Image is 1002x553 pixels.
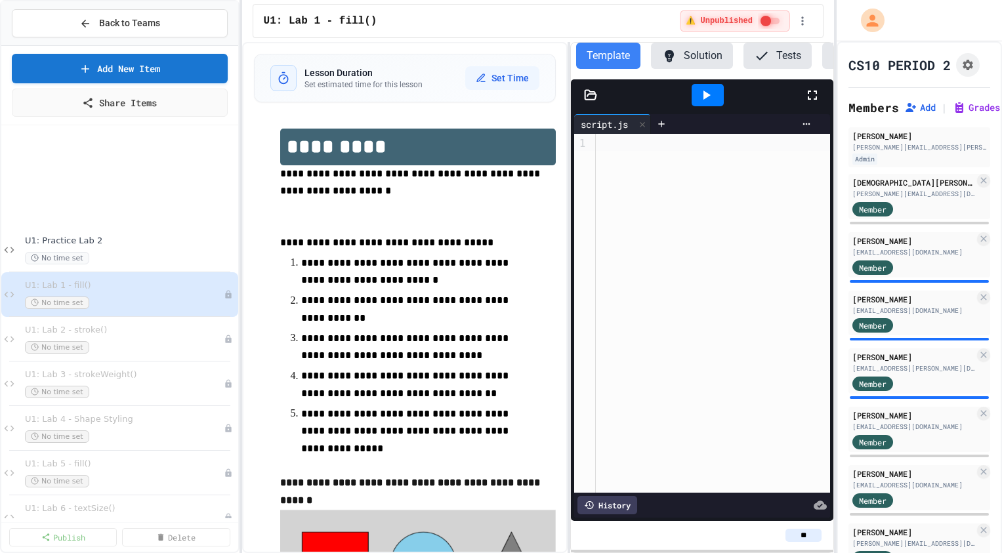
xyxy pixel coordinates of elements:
div: Unpublished [224,513,233,522]
span: U1: Lab 1 - fill() [264,13,377,29]
div: [PERSON_NAME][EMAIL_ADDRESS][DOMAIN_NAME] [852,189,974,199]
div: Unpublished [224,468,233,478]
button: Back to Teams [12,9,228,37]
div: script.js [574,117,635,131]
span: Member [859,436,887,448]
a: Delete [122,528,230,546]
div: [PERSON_NAME] [852,409,974,421]
a: Share Items [12,89,228,117]
span: Member [859,262,887,274]
button: Add [904,101,936,114]
div: [PERSON_NAME] [852,526,974,538]
div: Unpublished [224,290,233,299]
span: U1: Lab 5 - fill() [25,459,224,470]
span: Member [859,319,887,331]
span: U1: Practice Lab 2 [25,236,236,247]
div: [DEMOGRAPHIC_DATA][PERSON_NAME] [852,176,974,188]
span: ⚠️ Unpublished [686,16,752,26]
div: [EMAIL_ADDRESS][DOMAIN_NAME] [852,422,974,432]
h3: Lesson Duration [304,66,423,79]
div: [PERSON_NAME][EMAIL_ADDRESS][DOMAIN_NAME] [852,539,974,548]
div: [PERSON_NAME] [852,130,986,142]
button: Assignment Settings [956,53,980,77]
div: ⚠️ Students cannot see this content! Click the toggle to publish it and make it visible to your c... [680,10,789,32]
div: [PERSON_NAME][EMAIL_ADDRESS][PERSON_NAME][DOMAIN_NAME] [852,142,986,152]
button: Template [576,43,640,69]
span: No time set [25,341,89,354]
div: Unpublished [224,424,233,433]
span: No time set [25,430,89,443]
a: Add New Item [12,54,228,83]
div: Unpublished [224,379,233,388]
div: 1 [574,136,587,151]
div: script.js [574,114,651,134]
button: Set Time [465,66,539,90]
p: Set estimated time for this lesson [304,79,423,90]
span: No time set [25,386,89,398]
span: No time set [25,475,89,487]
span: | [941,100,948,115]
a: Publish [9,528,117,546]
button: Solution [651,43,733,69]
span: U1: Lab 1 - fill() [25,280,224,291]
span: U1: Lab 4 - Shape Styling [25,414,224,425]
div: My Account [847,5,888,35]
button: Grades [953,101,1000,114]
span: Member [859,203,887,215]
div: [PERSON_NAME] [852,468,974,480]
div: [PERSON_NAME] [852,351,974,363]
div: [EMAIL_ADDRESS][PERSON_NAME][DOMAIN_NAME] [852,363,974,373]
div: [PERSON_NAME] [852,293,974,305]
span: Member [859,495,887,506]
div: [EMAIL_ADDRESS][DOMAIN_NAME] [852,306,974,316]
span: U1: Lab 2 - stroke() [25,325,224,336]
div: Admin [852,154,877,165]
div: Unpublished [224,335,233,344]
h1: CS10 PERIOD 2 [848,56,951,74]
button: Tests [743,43,812,69]
span: No time set [25,297,89,309]
span: Member [859,378,887,390]
span: U1: Lab 3 - strokeWeight() [25,369,224,380]
div: [PERSON_NAME] [852,235,974,247]
div: [EMAIL_ADDRESS][DOMAIN_NAME] [852,480,974,490]
div: [EMAIL_ADDRESS][DOMAIN_NAME] [852,247,974,257]
h2: Members [848,98,899,117]
div: History [577,496,637,514]
button: Settings [822,43,904,69]
span: U1: Lab 6 - textSize() [25,503,224,514]
span: No time set [25,252,89,264]
span: Back to Teams [99,16,160,30]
